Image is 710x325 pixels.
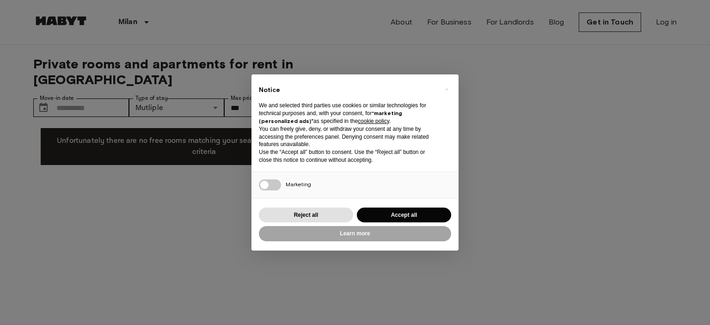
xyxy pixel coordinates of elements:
[259,226,451,241] button: Learn more
[357,208,451,223] button: Accept all
[259,208,353,223] button: Reject all
[259,125,436,148] p: You can freely give, deny, or withdraw your consent at any time by accessing the preferences pane...
[259,110,402,124] strong: “marketing (personalized ads)”
[259,148,436,164] p: Use the “Accept all” button to consent. Use the “Reject all” button or close this notice to conti...
[259,86,436,95] h2: Notice
[286,181,311,188] span: Marketing
[445,84,448,95] span: ×
[259,102,436,125] p: We and selected third parties use cookies or similar technologies for technical purposes and, wit...
[439,82,454,97] button: Close this notice
[358,118,389,124] a: cookie policy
